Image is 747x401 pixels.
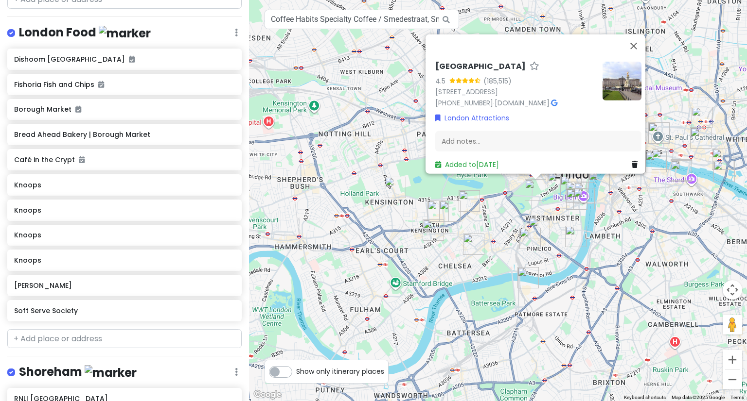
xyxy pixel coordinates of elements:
[708,145,737,174] div: Tower of London
[129,56,135,63] i: Added to itinerary
[296,366,384,377] span: Show only itinerary places
[14,130,234,139] h6: Bread Ahead Bakery | Borough Market
[435,98,493,108] a: [PHONE_NUMBER]
[570,178,599,207] div: Big Ben
[19,25,151,41] h4: London Food
[14,206,234,215] h6: Knoops
[585,167,614,196] div: London Eye
[19,364,137,380] h4: Shoreham
[624,394,666,401] button: Keyboard shortcuts
[14,155,234,164] h6: Café in the Crypt
[455,186,484,216] div: Knoops
[622,34,645,58] button: Close
[551,100,557,106] i: Google Maps
[648,145,677,174] div: Shakespeare's Globe
[14,80,234,89] h6: Fishoria Fish and Chips
[99,26,151,41] img: marker
[98,81,104,88] i: Added to itinerary
[688,103,717,132] div: Soft Serve Society
[632,159,641,170] a: Delete place
[79,156,85,163] i: Added to itinerary
[381,173,410,202] div: Knoops
[730,395,744,400] a: Terms (opens in new tab)
[7,329,242,349] input: + Add place or address
[514,263,543,292] div: Battersea Power Station
[516,224,545,253] div: Georgian House Hotel
[562,184,591,214] div: Westminster Abbey
[435,160,499,169] a: Added to[DATE]
[435,113,509,123] a: London Attractions
[556,172,586,201] div: Churchill War Rooms
[424,197,453,226] div: Natural History Museum
[525,213,554,242] div: A. Wong
[419,216,448,245] div: The Kensington Hotel
[641,147,671,176] div: Tate Modern
[672,395,725,400] span: Map data ©2025 Google
[459,230,488,259] div: Knoops
[435,131,641,151] div: Add notes...
[75,106,81,113] i: Added to itinerary
[561,222,590,251] div: Tate Britain
[723,315,742,334] button: Drag Pegman onto the map to open Street View
[603,62,641,100] img: Picture of the place
[14,231,234,239] h6: Knoops
[251,388,284,401] img: Google
[667,156,696,185] div: Borough Market
[667,155,696,184] div: Bread Ahead Bakery | Borough Market
[530,62,539,72] a: Star place
[14,55,234,64] h6: Dishoom [GEOGRAPHIC_DATA]
[495,98,550,108] a: [DOMAIN_NAME]
[521,175,550,204] div: Buckingham Palace
[435,197,464,226] div: Victoria and Albert Museum
[723,280,742,300] button: Map camera controls
[14,281,234,290] h6: [PERSON_NAME]
[569,184,599,213] div: Palace of Westminster
[435,76,449,86] div: 4.5
[251,388,284,401] a: Open this area in Google Maps (opens a new window)
[562,178,591,207] div: Parliament Square
[435,62,526,72] h6: [GEOGRAPHIC_DATA]
[435,87,498,97] a: [STREET_ADDRESS]
[644,118,674,148] div: St. Paul's Cathedral
[483,76,512,86] div: (185,515)
[14,105,234,114] h6: Borough Market
[14,256,234,265] h6: Knoops
[14,306,234,315] h6: Soft Serve Society
[265,10,459,29] input: Search a place
[85,365,137,380] img: marker
[435,62,595,109] div: · ·
[723,370,742,389] button: Zoom out
[686,123,715,152] div: Leadenhall Market
[723,350,742,369] button: Zoom in
[14,181,234,189] h6: Knoops
[710,157,739,186] div: Tower Bridge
